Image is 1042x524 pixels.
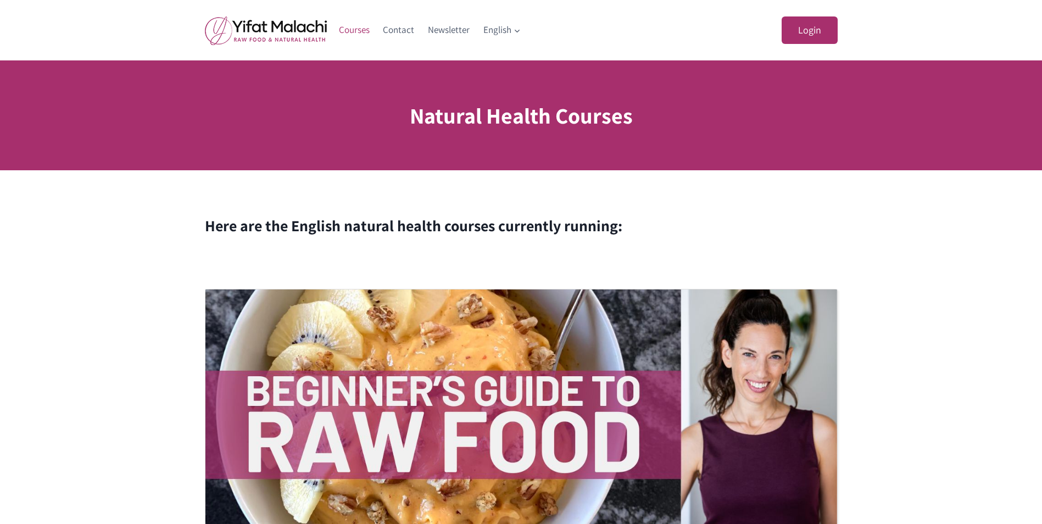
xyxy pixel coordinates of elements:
h1: Natural Health Courses [410,99,633,132]
a: Login [782,16,838,44]
a: Newsletter [421,17,477,43]
a: English [476,17,527,43]
h2: Here are the English natural health courses currently running: [205,214,838,237]
img: yifat_logo41_en.png [205,16,327,45]
a: Contact [376,17,421,43]
nav: Primary Navigation [332,17,528,43]
span: English [483,23,521,37]
a: Courses [332,17,377,43]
